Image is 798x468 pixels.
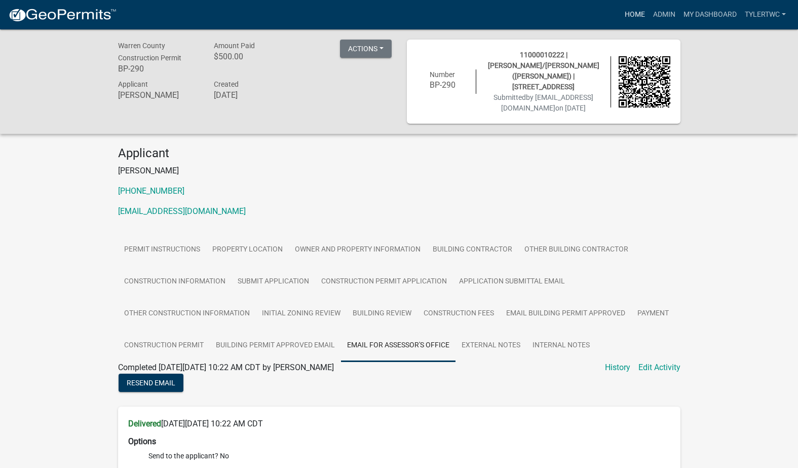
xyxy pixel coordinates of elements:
[638,362,680,374] a: Edit Activity
[214,90,295,100] h6: [DATE]
[128,437,156,446] strong: Options
[214,52,295,61] h6: $500.00
[119,374,183,392] button: Resend Email
[206,234,289,266] a: Property Location
[256,298,347,330] a: Initial Zoning Review
[649,5,679,24] a: Admin
[488,51,599,91] span: 11000010222 | [PERSON_NAME]/[PERSON_NAME] ([PERSON_NAME]) | [STREET_ADDRESS]
[118,80,148,88] span: Applicant
[128,419,161,428] strong: Delivered
[347,298,417,330] a: Building Review
[148,451,670,461] li: Send to the applicant? No
[118,298,256,330] a: Other Construction Information
[118,42,181,62] span: Warren County Construction Permit
[289,234,427,266] a: Owner and Property Information
[526,330,596,362] a: Internal Notes
[232,266,315,298] a: Submit Application
[453,266,571,298] a: Application Submittal Email
[118,363,334,372] span: Completed [DATE][DATE] 10:22 AM CDT by [PERSON_NAME]
[315,266,453,298] a: Construction Permit Application
[340,40,392,58] button: Actions
[500,298,631,330] a: Email Building Permit Approved
[417,298,500,330] a: Construction Fees
[631,298,675,330] a: Payment
[128,419,670,428] h6: [DATE][DATE] 10:22 AM CDT
[501,93,593,112] span: by [EMAIL_ADDRESS][DOMAIN_NAME]
[118,234,206,266] a: Permit Instructions
[210,330,341,362] a: Building Permit Approved Email
[118,64,199,74] h6: BP-290
[427,234,518,266] a: Building Contractor
[214,42,255,50] span: Amount Paid
[341,330,455,362] a: Email for Assessor's Office
[621,5,649,24] a: Home
[518,234,634,266] a: Other Building Contractor
[417,80,469,90] h6: BP-290
[118,146,680,161] h4: Applicant
[118,266,232,298] a: Construction Information
[679,5,741,24] a: My Dashboard
[118,330,210,362] a: Construction Permit
[127,379,175,387] span: Resend Email
[118,186,184,196] a: [PHONE_NUMBER]
[214,80,239,88] span: Created
[493,93,593,112] span: Submitted on [DATE]
[118,165,680,177] p: [PERSON_NAME]
[605,362,630,374] a: History
[741,5,790,24] a: TylerTWC
[619,56,670,108] img: QR code
[430,70,455,79] span: Number
[118,90,199,100] h6: [PERSON_NAME]
[455,330,526,362] a: External Notes
[118,206,246,216] a: [EMAIL_ADDRESS][DOMAIN_NAME]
